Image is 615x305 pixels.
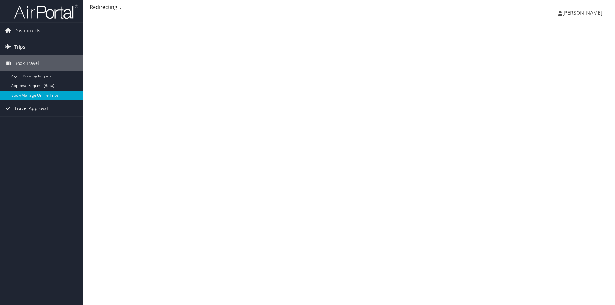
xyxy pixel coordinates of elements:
[558,3,609,22] a: [PERSON_NAME]
[14,23,40,39] span: Dashboards
[90,3,609,11] div: Redirecting...
[14,39,25,55] span: Trips
[14,55,39,71] span: Book Travel
[14,100,48,116] span: Travel Approval
[14,4,78,19] img: airportal-logo.png
[562,9,602,16] span: [PERSON_NAME]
